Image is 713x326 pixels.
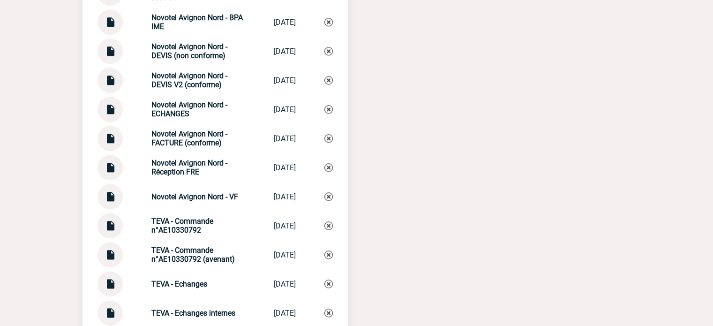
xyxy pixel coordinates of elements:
div: [DATE] [274,105,296,114]
img: Supprimer [324,134,333,143]
strong: Novotel Avignon Nord - Réception FRE [151,159,227,176]
strong: Novotel Avignon Nord - VF [151,192,238,201]
img: Supprimer [324,163,333,172]
div: [DATE] [274,250,296,259]
img: Supprimer [324,76,333,84]
img: Supprimer [324,309,333,317]
div: [DATE] [274,192,296,201]
div: [DATE] [274,76,296,85]
div: [DATE] [274,47,296,56]
img: Supprimer [324,18,333,26]
div: [DATE] [274,18,296,27]
img: Supprimer [324,250,333,259]
strong: Novotel Avignon Nord - DEVIS (non conforme) [151,42,227,60]
strong: TEVA - Echanges internes [151,309,235,318]
div: [DATE] [274,163,296,172]
img: Supprimer [324,47,333,55]
img: Supprimer [324,192,333,201]
div: [DATE] [274,309,296,318]
div: [DATE] [274,134,296,143]
strong: TEVA - Echanges [151,280,207,288]
strong: Novotel Avignon Nord - FACTURE (conforme) [151,129,227,147]
strong: Novotel Avignon Nord - ECHANGES [151,100,227,118]
img: Supprimer [324,280,333,288]
strong: TEVA - Commande n°AE10330792 [151,217,213,235]
img: Supprimer [324,221,333,230]
img: Supprimer [324,105,333,114]
strong: TEVA - Commande n°AE10330792 (avenant) [151,246,235,264]
div: [DATE] [274,280,296,288]
strong: Novotel Avignon Nord - DEVIS V2 (conforme) [151,71,227,89]
strong: Novotel Avignon Nord - BPA IME [151,13,243,31]
div: [DATE] [274,221,296,230]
